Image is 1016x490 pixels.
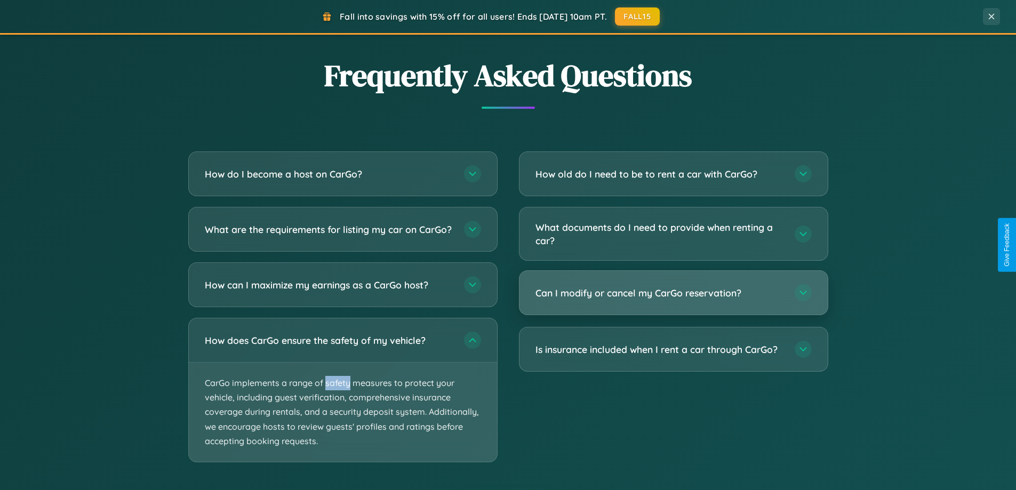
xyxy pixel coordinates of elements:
[205,223,453,236] h3: What are the requirements for listing my car on CarGo?
[615,7,660,26] button: FALL15
[340,11,607,22] span: Fall into savings with 15% off for all users! Ends [DATE] 10am PT.
[535,221,784,247] h3: What documents do I need to provide when renting a car?
[205,167,453,181] h3: How do I become a host on CarGo?
[535,167,784,181] h3: How old do I need to be to rent a car with CarGo?
[188,55,828,96] h2: Frequently Asked Questions
[205,334,453,347] h3: How does CarGo ensure the safety of my vehicle?
[535,343,784,356] h3: Is insurance included when I rent a car through CarGo?
[189,363,497,462] p: CarGo implements a range of safety measures to protect your vehicle, including guest verification...
[535,286,784,300] h3: Can I modify or cancel my CarGo reservation?
[1003,223,1011,267] div: Give Feedback
[205,278,453,292] h3: How can I maximize my earnings as a CarGo host?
